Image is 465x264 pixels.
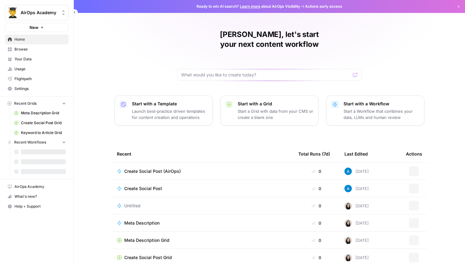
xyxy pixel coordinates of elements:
a: Create Social Post [117,185,288,192]
button: Help + Support [5,201,69,211]
span: Create Social Post Grid [21,120,66,126]
span: Help + Support [14,204,66,209]
div: [DATE] [344,185,369,192]
h1: [PERSON_NAME], let's start your next content workflow [177,30,362,49]
span: Ready to win AI search? about AirOps Visibility [197,4,300,9]
span: Recent Workflows [14,140,46,145]
a: Meta Description [117,220,288,226]
button: What's new? [5,192,69,201]
p: Start a Grid with data from your CMS or create a blank one [238,108,313,120]
button: Recent Grids [5,99,69,108]
div: [DATE] [344,219,369,227]
div: [DATE] [344,237,369,244]
span: Keyword to Article Grid [21,130,66,136]
button: Start with a TemplateLaunch best-practice driven templates for content creation and operations [114,95,213,126]
span: Home [14,37,66,42]
span: New [30,24,38,30]
a: Learn more [240,4,260,9]
a: Settings [5,84,69,94]
span: Flightpath [14,76,66,82]
a: Usage [5,64,69,74]
img: t5ef5oef8zpw1w4g2xghobes91mw [344,237,352,244]
div: 0 [298,203,335,209]
span: Browse [14,47,66,52]
button: Start with a GridStart a Grid with data from your CMS or create a blank one [220,95,319,126]
a: Browse [5,44,69,54]
div: [DATE] [344,168,369,175]
a: Create Social Post (AirOps) [117,168,288,174]
img: t5ef5oef8zpw1w4g2xghobes91mw [344,219,352,227]
span: Meta Description Grid [21,110,66,116]
div: What's new? [5,192,68,201]
div: 0 [298,220,335,226]
p: Start a Workflow that combines your data, LLMs and human review [344,108,419,120]
img: AirOps Academy Logo [7,7,18,18]
div: 0 [298,168,335,174]
div: Last Edited [344,145,368,162]
div: 0 [298,237,335,243]
span: Meta Description Grid [124,237,169,243]
a: Create Social Post Grid [117,254,288,261]
button: Start with a WorkflowStart a Workflow that combines your data, LLMs and human review [326,95,424,126]
a: Home [5,35,69,44]
a: Meta Description Grid [11,108,69,118]
span: Create Social Post [124,185,162,192]
span: AirOps Academy [21,10,58,16]
input: What would you like to create today? [181,72,350,78]
span: Your Data [14,56,66,62]
img: o3cqybgnmipr355j8nz4zpq1mc6x [344,185,352,192]
a: Keyword to Article Grid [11,128,69,138]
div: [DATE] [344,202,369,209]
button: New [5,23,69,32]
span: Settings [14,86,66,91]
p: Start with a Workflow [344,101,419,107]
span: Recent Grids [14,101,37,106]
a: Untitled [117,203,288,209]
p: Start with a Template [132,101,208,107]
a: Meta Description Grid [117,237,288,243]
div: [DATE] [344,254,369,261]
img: o3cqybgnmipr355j8nz4zpq1mc6x [344,168,352,175]
div: 0 [298,254,335,261]
img: t5ef5oef8zpw1w4g2xghobes91mw [344,202,352,209]
a: Create Social Post Grid [11,118,69,128]
span: Create Social Post (AirOps) [124,168,181,174]
span: AirOps Academy [14,184,66,189]
a: Flightpath [5,74,69,84]
div: Recent [117,145,288,162]
button: Workspace: AirOps Academy [5,5,69,20]
p: Launch best-practice driven templates for content creation and operations [132,108,208,120]
span: Create Social Post Grid [124,254,172,261]
img: t5ef5oef8zpw1w4g2xghobes91mw [344,254,352,261]
a: AirOps Academy [5,182,69,192]
div: Actions [406,145,422,162]
div: Total Runs (7d) [298,145,330,162]
span: Usage [14,66,66,72]
div: 0 [298,185,335,192]
span: Untitled [124,203,141,209]
a: Your Data [5,54,69,64]
p: Start with a Grid [238,101,313,107]
span: Meta Description [124,220,160,226]
button: Recent Workflows [5,138,69,147]
span: Actions early access [305,4,342,9]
